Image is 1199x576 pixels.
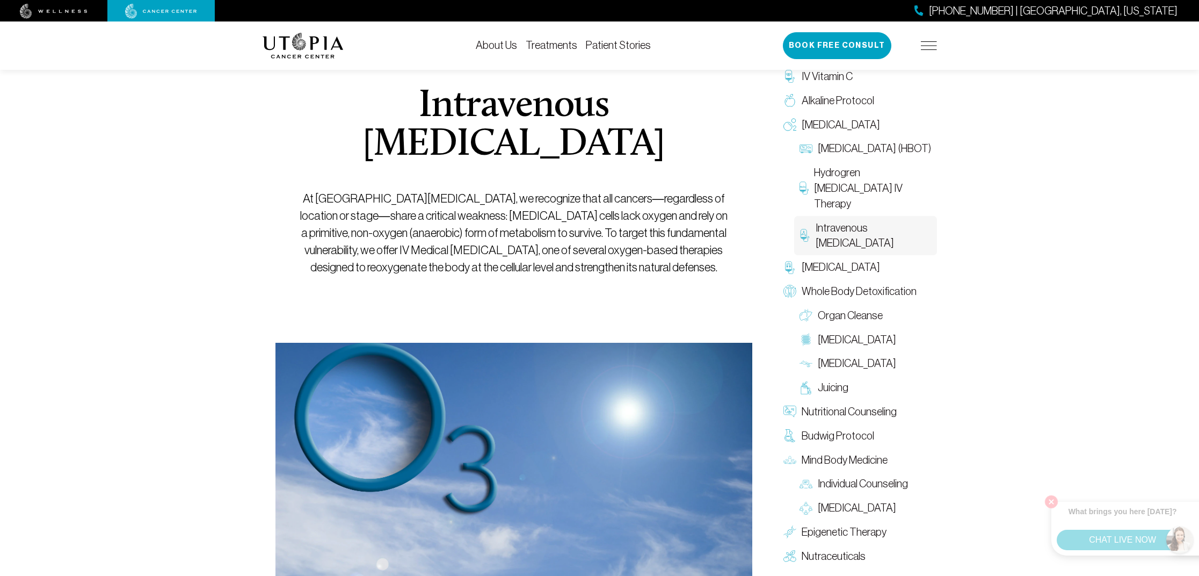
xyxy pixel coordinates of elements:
[794,496,937,520] a: [MEDICAL_DATA]
[818,380,848,395] span: Juicing
[802,404,897,420] span: Nutritional Counseling
[929,3,1178,19] span: [PHONE_NUMBER] | [GEOGRAPHIC_DATA], [US_STATE]
[783,525,796,538] img: Epigenetic Therapy
[778,64,937,89] a: IV Vitamin C
[802,452,888,468] span: Mind Body Medicine
[802,69,853,84] span: IV Vitamin C
[783,285,796,298] img: Whole Body Detoxification
[800,381,812,394] img: Juicing
[476,39,517,51] a: About Us
[125,4,197,19] img: cancer center
[300,87,728,164] h1: Intravenous [MEDICAL_DATA]
[802,93,874,109] span: Alkaline Protocol
[800,182,809,195] img: Hydrogren Peroxide IV Therapy
[921,41,937,50] img: icon-hamburger
[818,356,896,371] span: [MEDICAL_DATA]
[818,332,896,348] span: [MEDICAL_DATA]
[802,284,917,299] span: Whole Body Detoxification
[818,500,896,516] span: [MEDICAL_DATA]
[783,405,796,418] img: Nutritional Counseling
[778,400,937,424] a: Nutritional Counseling
[794,472,937,496] a: Individual Counseling
[783,550,796,563] img: Nutraceuticals
[802,549,866,564] span: Nutraceuticals
[783,118,796,131] img: Oxygen Therapy
[794,161,937,215] a: Hydrogren [MEDICAL_DATA] IV Therapy
[800,502,812,515] img: Group Therapy
[20,4,88,19] img: wellness
[794,136,937,161] a: [MEDICAL_DATA] (HBOT)
[800,309,812,322] img: Organ Cleanse
[914,3,1178,19] a: [PHONE_NUMBER] | [GEOGRAPHIC_DATA], [US_STATE]
[586,39,651,51] a: Patient Stories
[794,351,937,376] a: [MEDICAL_DATA]
[783,94,796,107] img: Alkaline Protocol
[778,520,937,544] a: Epigenetic Therapy
[778,544,937,568] a: Nutraceuticals
[778,448,937,472] a: Mind Body Medicine
[800,229,811,242] img: Intravenous Ozone Therapy
[794,216,937,256] a: Intravenous [MEDICAL_DATA]
[783,429,796,442] img: Budwig Protocol
[794,328,937,352] a: [MEDICAL_DATA]
[818,141,931,156] span: [MEDICAL_DATA] (HBOT)
[783,261,796,274] img: Chelation Therapy
[818,476,908,492] span: Individual Counseling
[794,304,937,328] a: Organ Cleanse
[778,113,937,137] a: [MEDICAL_DATA]
[802,428,874,444] span: Budwig Protocol
[300,190,728,276] p: At [GEOGRAPHIC_DATA][MEDICAL_DATA], we recognize that all cancers—regardless of location or stage...
[802,117,880,133] span: [MEDICAL_DATA]
[783,32,891,59] button: Book Free Consult
[800,357,812,370] img: Lymphatic Massage
[816,220,931,251] span: Intravenous [MEDICAL_DATA]
[800,333,812,346] img: Colon Therapy
[778,255,937,279] a: [MEDICAL_DATA]
[263,33,344,59] img: logo
[778,424,937,448] a: Budwig Protocol
[800,478,812,491] img: Individual Counseling
[802,260,880,275] span: [MEDICAL_DATA]
[783,453,796,466] img: Mind Body Medicine
[818,308,883,323] span: Organ Cleanse
[794,376,937,400] a: Juicing
[526,39,577,51] a: Treatments
[800,142,812,155] img: Hyperbaric Oxygen Therapy (HBOT)
[778,89,937,113] a: Alkaline Protocol
[778,279,937,304] a: Whole Body Detoxification
[802,524,886,540] span: Epigenetic Therapy
[814,165,932,211] span: Hydrogren [MEDICAL_DATA] IV Therapy
[783,70,796,83] img: IV Vitamin C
